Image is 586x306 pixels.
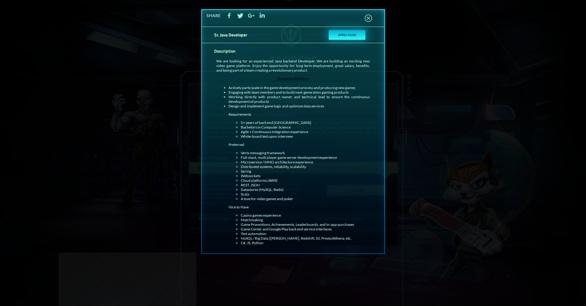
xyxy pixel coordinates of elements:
[229,90,370,95] li: Engaging with team members and to build next-generation gaming products
[229,205,370,209] p: Nice to Have
[205,10,221,21] label: SHARE
[257,11,267,21] i: Linkedin
[241,241,370,245] li: C#, JS, Python
[365,14,372,22] img: fox
[241,125,370,129] li: Bachelors in Computer Science
[241,183,370,187] li: REST, JSON
[241,236,370,241] li: NoSQL / Big Data ([PERSON_NAME], Redshift, S3, Presto/Athena, etc.
[235,11,245,21] i: Twitter
[241,178,370,183] li: Cloud platforms (AWS)
[329,30,365,40] button: APPLY NOW
[241,134,370,139] li: White-board test upon interview
[241,160,370,164] li: Microservice / MMO architecture experience
[202,13,384,245] div: Responsibilities
[241,187,370,192] li: Datastores (MySQL, Redis)
[241,222,370,227] li: Game Promotions, Achievements, Leaderboards, and In-app purchases
[241,155,370,160] li: Full-stack, multi player game server development experience
[241,151,370,155] li: Vertx messaging framework
[229,95,370,104] li: Working directly with product owner and technical lead to ensure the continuous development of pr...
[229,112,370,117] p: Requirements
[241,213,370,218] li: Casino games experience
[241,164,370,169] li: Distributed systems, reliability, scalability
[214,32,281,38] h3: Sr. Java Developer
[241,231,370,236] li: Test automation
[241,120,370,125] li: 5+ years of back end [GEOGRAPHIC_DATA]
[241,227,370,231] li: Game Center and Google Play back end service interfaces
[241,196,370,201] li: A love for video games and poker
[241,174,370,178] li: Websockets
[229,85,370,90] li: Actively participate in the game development process and producing new games
[241,169,370,174] li: Spring
[229,104,370,245] li: Design and implement game logic and optimize data services
[246,11,256,21] i: Google plus
[241,129,370,134] li: Agile + Continuous Integration experience
[214,48,236,54] label: Description
[241,192,370,196] li: Scala
[241,218,370,222] li: Matchmaking
[224,11,234,21] i: Facebook
[229,142,370,147] p: Preferred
